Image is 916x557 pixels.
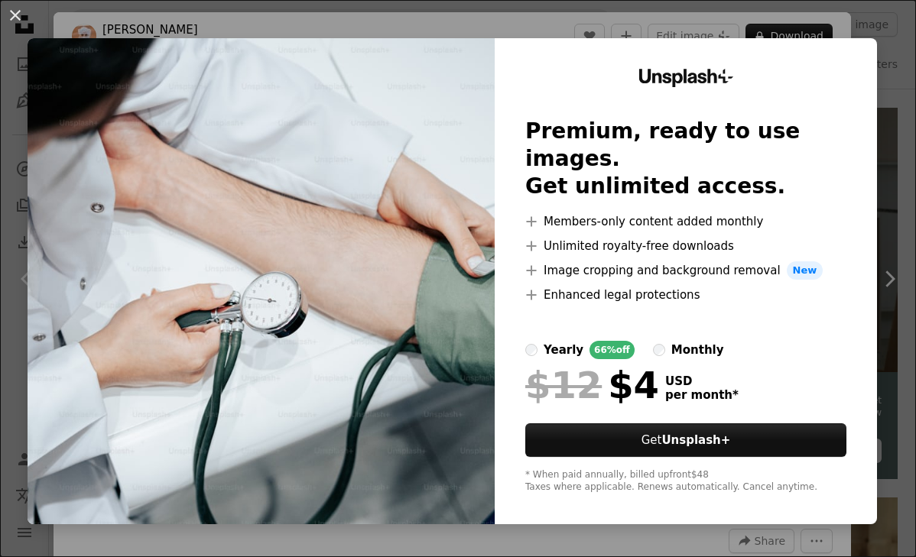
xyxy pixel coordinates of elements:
li: Unlimited royalty-free downloads [525,237,846,255]
div: yearly [544,341,583,359]
strong: Unsplash+ [661,433,730,447]
input: yearly66%off [525,344,538,356]
div: 66% off [590,341,635,359]
span: $12 [525,365,602,405]
div: $4 [525,365,659,405]
li: Members-only content added monthly [525,212,846,231]
button: GetUnsplash+ [525,423,846,457]
li: Enhanced legal protections [525,286,846,304]
input: monthly [653,344,665,356]
span: New [787,261,823,280]
span: per month * [665,388,739,402]
span: USD [665,374,739,388]
div: monthly [671,341,724,359]
li: Image cropping and background removal [525,261,846,280]
div: * When paid annually, billed upfront $48 Taxes where applicable. Renews automatically. Cancel any... [525,469,846,494]
h2: Premium, ready to use images. Get unlimited access. [525,118,846,200]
